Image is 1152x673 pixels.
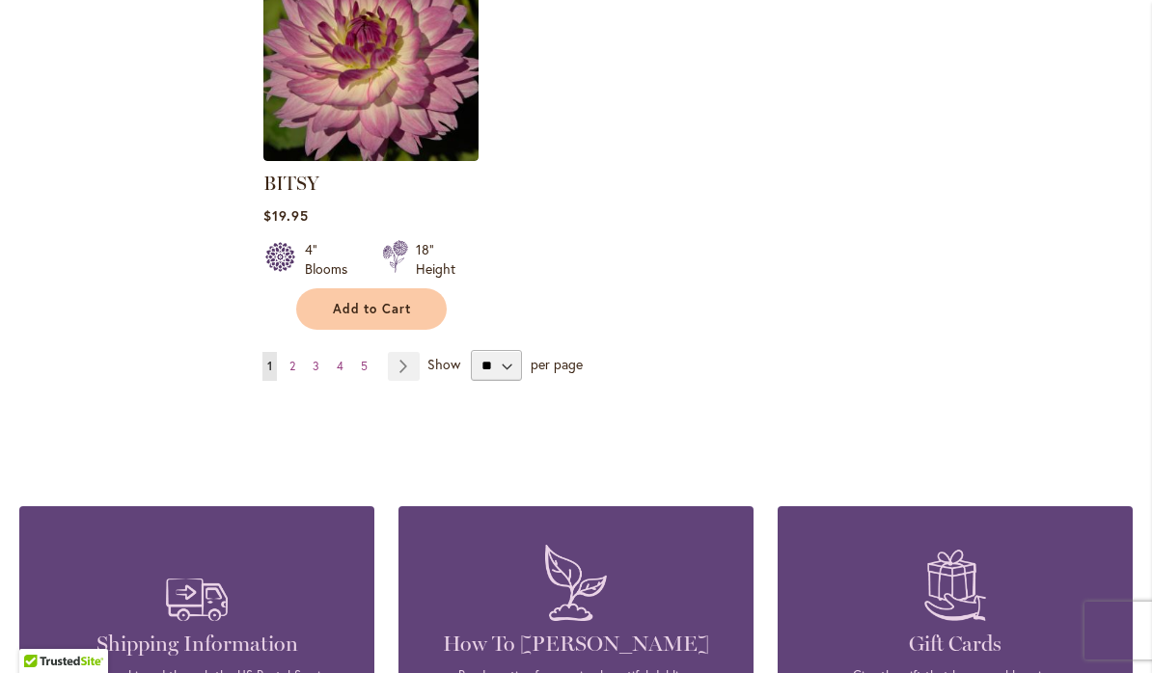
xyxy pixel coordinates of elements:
[332,352,348,381] a: 4
[48,631,345,658] h4: Shipping Information
[263,172,319,195] a: BITSY
[313,359,319,373] span: 3
[356,352,372,381] a: 5
[337,359,343,373] span: 4
[296,288,447,330] button: Add to Cart
[427,355,460,373] span: Show
[427,631,725,658] h4: How To [PERSON_NAME]
[531,355,583,373] span: per page
[361,359,368,373] span: 5
[807,631,1104,658] h4: Gift Cards
[333,301,412,317] span: Add to Cart
[14,605,69,659] iframe: Launch Accessibility Center
[263,147,479,165] a: BITSY
[289,359,295,373] span: 2
[285,352,300,381] a: 2
[416,240,455,279] div: 18" Height
[305,240,359,279] div: 4" Blooms
[308,352,324,381] a: 3
[263,206,309,225] span: $19.95
[267,359,272,373] span: 1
